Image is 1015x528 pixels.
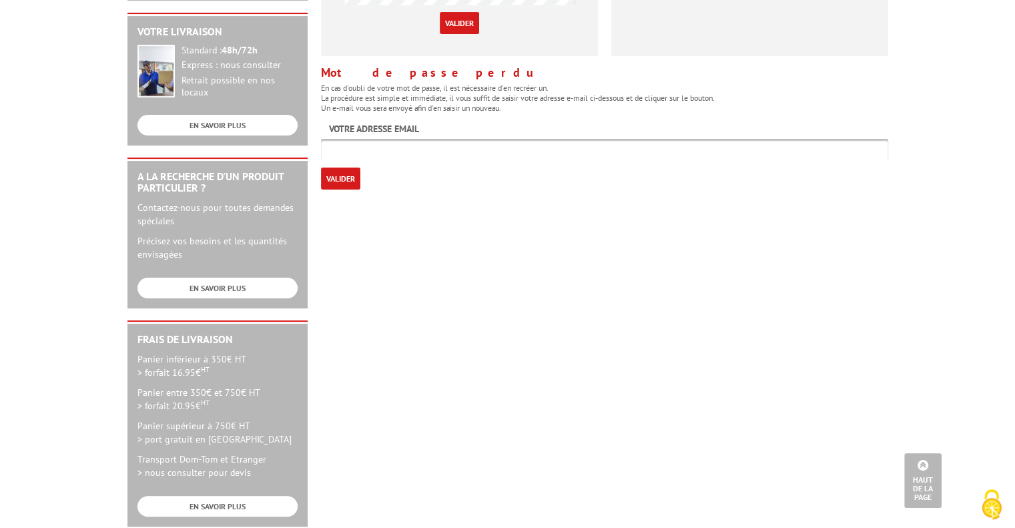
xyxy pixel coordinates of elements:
a: EN SAVOIR PLUS [137,496,298,517]
input: Valider [440,12,479,34]
p: Panier supérieur à 750€ HT [137,419,298,446]
span: > port gratuit en [GEOGRAPHIC_DATA] [137,433,292,445]
p: Contactez-nous pour toutes demandes spéciales [137,201,298,228]
h2: Votre livraison [137,26,298,38]
p: En cas d'oubli de votre mot de passe, il est nécessaire d'en recréer un. La procédure est simple ... [321,83,888,113]
span: > forfait 16.95€ [137,366,210,378]
img: tab_domain_overview_orange.svg [54,77,65,88]
sup: HT [201,398,210,407]
img: widget-livraison.jpg [137,45,175,97]
div: v 4.0.25 [37,21,65,32]
div: Express : nous consulter [182,59,298,71]
p: Transport Dom-Tom et Etranger [137,453,298,479]
div: Domaine [69,79,103,87]
sup: HT [201,364,210,374]
img: tab_keywords_by_traffic_grey.svg [151,77,162,88]
img: website_grey.svg [21,35,32,45]
p: Panier entre 350€ et 750€ HT [137,386,298,413]
label: Votre adresse email [329,122,419,136]
p: Précisez vos besoins et les quantités envisagées [137,234,298,261]
img: Cookies (fenêtre modale) [975,488,1008,521]
div: Retrait possible en nos locaux [182,75,298,99]
h2: A la recherche d'un produit particulier ? [137,171,298,194]
h4: Mot de passe perdu [321,66,888,79]
div: Standard : [182,45,298,57]
a: Haut de la page [904,453,942,508]
h2: Frais de Livraison [137,334,298,346]
span: > nous consulter pour devis [137,467,251,479]
input: Valider [321,168,360,190]
div: Mots-clés [166,79,204,87]
span: > forfait 20.95€ [137,400,210,412]
div: Domaine: [DOMAIN_NAME] [35,35,151,45]
a: EN SAVOIR PLUS [137,278,298,298]
p: Panier inférieur à 350€ HT [137,352,298,379]
strong: 48h/72h [222,44,258,56]
img: logo_orange.svg [21,21,32,32]
a: EN SAVOIR PLUS [137,115,298,136]
button: Cookies (fenêtre modale) [968,483,1015,528]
